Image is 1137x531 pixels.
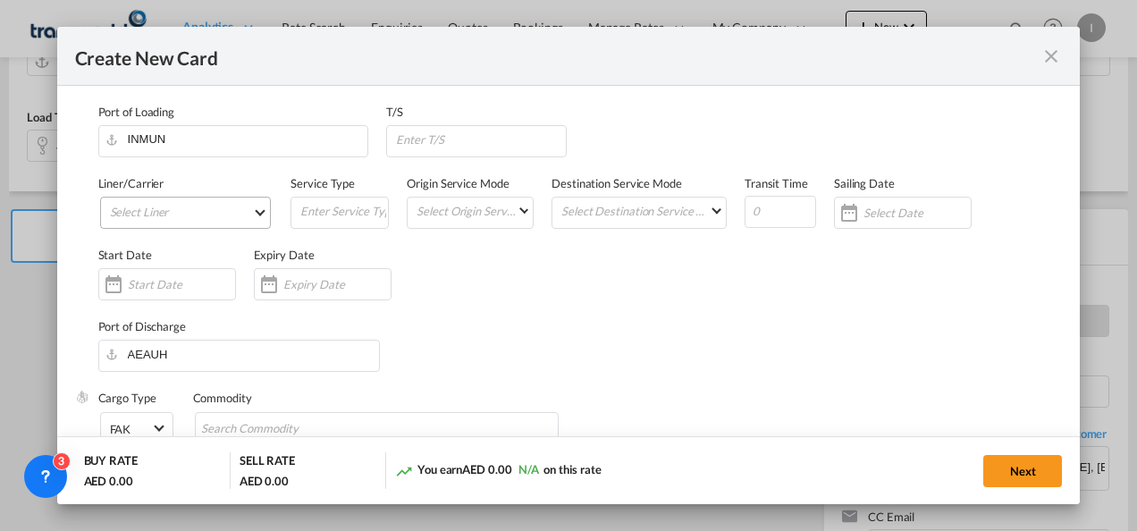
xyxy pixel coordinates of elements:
[84,473,133,489] div: AED 0.00
[193,391,252,405] label: Commodity
[57,27,1081,505] md-dialog: Create New CardPort ...
[299,198,388,224] input: Enter Service Type
[518,462,539,476] span: N/A
[983,455,1062,487] button: Next
[98,176,164,190] label: Liner/Carrier
[863,206,971,220] input: Select Date
[240,473,289,489] div: AED 0.00
[415,198,533,223] md-select: Select Origin Service Mode
[110,422,131,436] div: FAK
[128,277,235,291] input: Start Date
[395,461,602,480] div: You earn on this rate
[386,105,403,119] label: T/S
[75,45,1041,67] div: Create New Card
[195,412,560,444] md-chips-wrap: Chips container with autocompletion. Enter the text area, type text to search, and then use the u...
[462,462,511,476] span: AED 0.00
[254,248,315,262] label: Expiry Date
[1040,46,1062,67] md-icon: icon-close fg-AAA8AD m-0 pointer
[394,126,566,153] input: Enter T/S
[98,391,156,405] label: Cargo Type
[84,452,138,473] div: BUY RATE
[407,176,509,190] label: Origin Service Mode
[100,197,272,229] md-select: Select Liner
[552,176,682,190] label: Destination Service Mode
[240,452,295,473] div: SELL RATE
[201,415,365,443] input: Search Commodity
[98,248,152,262] label: Start Date
[291,176,355,190] label: Service Type
[395,462,413,480] md-icon: icon-trending-up
[745,196,816,228] input: 0
[98,105,175,119] label: Port of Loading
[98,319,186,333] label: Port of Discharge
[107,126,368,153] input: Enter Port of Loading
[834,176,895,190] label: Sailing Date
[745,176,808,190] label: Transit Time
[283,277,391,291] input: Expiry Date
[75,390,89,404] img: cargo.png
[560,198,726,223] md-select: Select Destination Service Mode
[107,341,379,367] input: Enter Port of Discharge
[100,412,173,444] md-select: Select Cargo type: FAK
